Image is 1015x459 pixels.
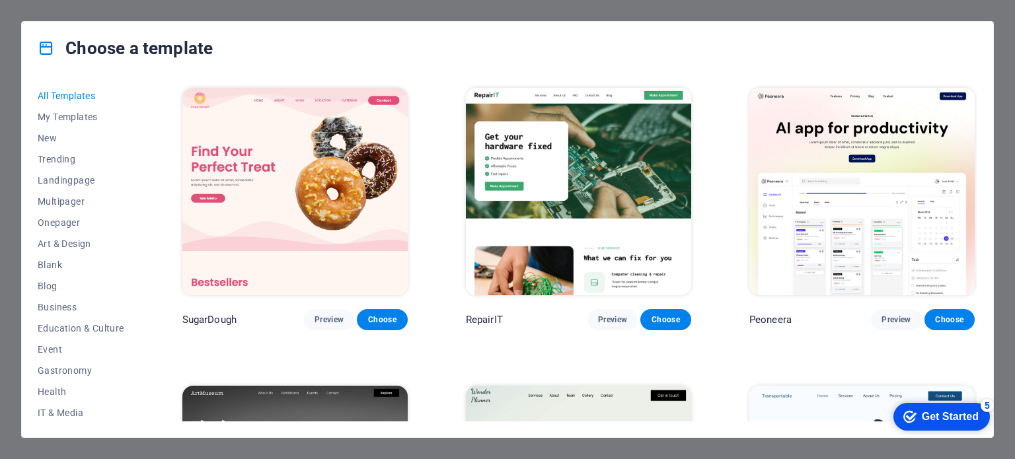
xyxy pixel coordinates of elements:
img: RepairIT [466,88,691,295]
button: Onepager [38,212,124,233]
button: Choose [924,309,975,330]
span: Gastronomy [38,365,124,376]
button: IT & Media [38,402,124,423]
span: Blog [38,281,124,291]
button: Landingpage [38,170,124,191]
button: Trending [38,149,124,170]
div: Get Started 5 items remaining, 0% complete [11,7,107,34]
span: Preview [882,314,911,325]
button: Choose [640,309,691,330]
button: Preview [871,309,921,330]
p: Peoneera [749,313,792,326]
button: Gastronomy [38,360,124,381]
span: Choose [367,314,396,325]
h4: Choose a template [38,38,213,59]
p: SugarDough [182,313,237,326]
button: Blank [38,254,124,275]
p: RepairIT [466,313,503,326]
button: Art & Design [38,233,124,254]
span: Business [38,302,124,312]
span: Landingpage [38,175,124,186]
span: Health [38,386,124,397]
button: New [38,127,124,149]
button: Blog [38,275,124,297]
button: Education & Culture [38,318,124,339]
div: Get Started [39,15,96,26]
span: Art & Design [38,238,124,249]
button: Preview [304,309,354,330]
button: Choose [357,309,407,330]
span: Event [38,344,124,355]
button: Health [38,381,124,402]
span: IT & Media [38,407,124,418]
button: Business [38,297,124,318]
span: Preview [598,314,627,325]
button: My Templates [38,106,124,127]
div: 5 [98,3,111,16]
span: All Templates [38,90,124,101]
span: Blank [38,260,124,270]
span: Onepager [38,217,124,228]
span: Education & Culture [38,323,124,334]
span: My Templates [38,112,124,122]
button: All Templates [38,85,124,106]
span: Preview [315,314,344,325]
img: SugarDough [182,88,408,295]
img: Peoneera [749,88,975,295]
span: Choose [651,314,680,325]
button: Preview [587,309,638,330]
button: Event [38,339,124,360]
span: Choose [935,314,964,325]
span: Multipager [38,196,124,207]
span: Trending [38,154,124,164]
button: Multipager [38,191,124,212]
span: New [38,133,124,143]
